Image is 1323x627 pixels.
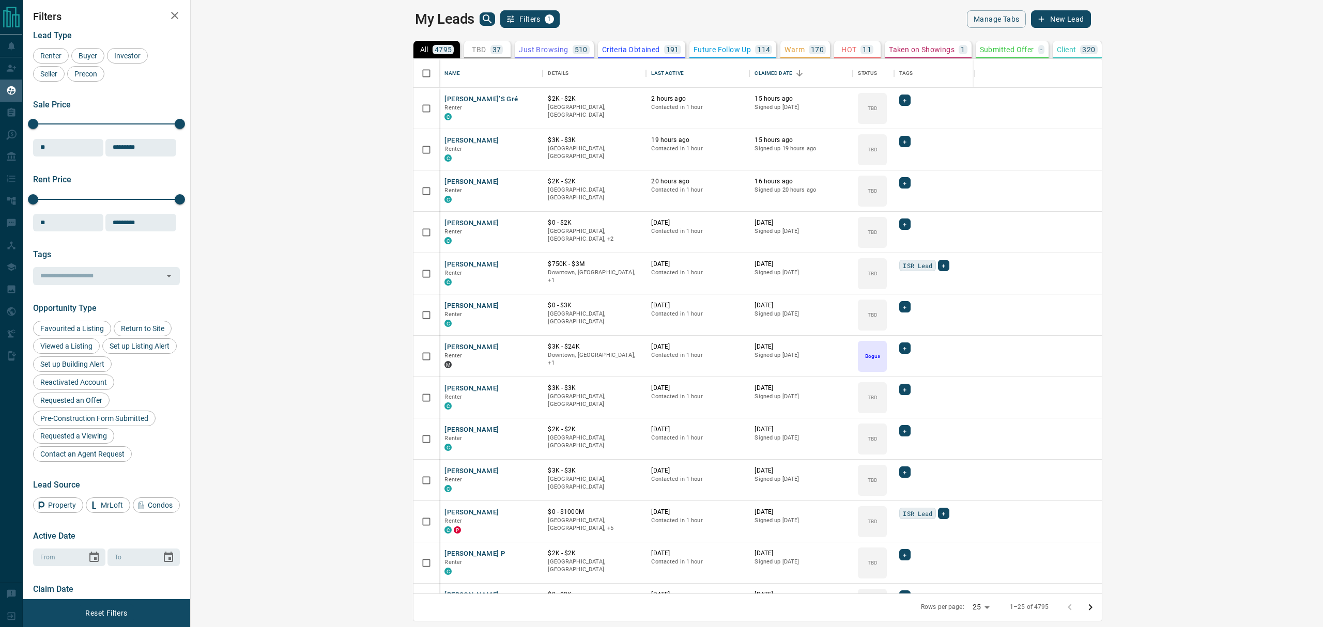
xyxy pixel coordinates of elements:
p: Contacted in 1 hour [651,227,744,236]
p: 15 hours ago [755,136,848,145]
p: [DATE] [755,260,848,269]
p: Contacted in 1 hour [651,558,744,566]
button: Reset Filters [79,604,134,622]
p: 191 [666,46,679,53]
p: [GEOGRAPHIC_DATA], [GEOGRAPHIC_DATA] [548,393,641,409]
p: [GEOGRAPHIC_DATA], [GEOGRAPHIC_DATA] [548,103,641,119]
div: Contact an Agent Request [33,446,132,462]
p: [GEOGRAPHIC_DATA], [GEOGRAPHIC_DATA] [548,186,641,202]
span: Renter [444,146,462,152]
button: [PERSON_NAME] [444,590,499,600]
p: Toronto [548,351,641,367]
p: [DATE] [651,342,744,351]
p: [DATE] [755,508,848,516]
p: TBD [868,146,878,153]
p: Signed up [DATE] [755,475,848,483]
p: East End, Toronto [548,227,641,243]
div: Status [858,59,877,88]
p: All [420,46,428,53]
div: Favourited a Listing [33,321,111,336]
span: Lead Source [33,480,80,490]
div: Details [543,59,646,88]
div: Condos [133,497,180,513]
button: [PERSON_NAME] [444,218,499,228]
p: Warm [784,46,805,53]
div: Requested a Viewing [33,428,114,444]
div: Name [444,59,460,88]
p: Signed up 19 hours ago [755,145,848,153]
span: Investor [111,52,144,60]
p: Signed up [DATE] [755,269,848,277]
div: condos.ca [444,196,452,203]
div: Tags [899,59,913,88]
button: Filters1 [500,10,560,28]
p: Bogus [865,352,880,360]
p: Signed up [DATE] [755,516,848,525]
p: TBD [868,435,878,443]
span: Renter [444,187,462,194]
div: Property [33,497,83,513]
div: Requested an Offer [33,393,110,408]
p: Contacted in 1 hour [651,393,744,401]
p: 20 hours ago [651,177,744,186]
p: 15 hours ago [755,95,848,103]
div: Set up Listing Alert [102,338,177,354]
p: 114 [757,46,770,53]
span: + [903,219,906,229]
p: [DATE] [651,301,744,310]
button: Choose date [84,547,104,568]
p: $3K - $3K [548,466,641,475]
div: condos.ca [444,237,452,244]
p: [DATE] [755,590,848,599]
div: + [899,218,910,230]
div: Last Active [651,59,683,88]
div: Precon [67,66,104,82]
h1: My Leads [415,11,474,27]
p: [DATE] [755,218,848,227]
p: [DATE] [755,301,848,310]
div: + [899,466,910,478]
p: $750K - $3M [548,260,641,269]
p: $2K - $2K [548,95,641,103]
p: $3K - $24K [548,342,641,351]
p: Submitted Offer [980,46,1034,53]
div: condos.ca [444,278,452,286]
span: Requested a Viewing [37,432,111,440]
h2: Filters [33,10,180,23]
div: + [899,425,910,436]
p: $3K - $3K [548,136,641,145]
p: Taken on Showings [889,46,955,53]
p: Signed up 20 hours ago [755,186,848,194]
button: [PERSON_NAME]’s Gré [444,95,518,104]
span: Renter [444,394,462,400]
div: Reactivated Account [33,374,114,390]
div: Name [439,59,543,88]
p: [GEOGRAPHIC_DATA], [GEOGRAPHIC_DATA] [548,558,641,574]
p: 37 [493,46,501,53]
p: Signed up [DATE] [755,103,848,112]
p: [DATE] [755,425,848,434]
p: 1 [961,46,965,53]
p: TBD [868,559,878,567]
span: Renter [444,104,462,111]
span: Return to Site [117,324,168,333]
div: Set up Building Alert [33,356,112,372]
span: Sale Price [33,100,71,109]
div: + [899,136,910,147]
span: Requested an Offer [37,396,106,404]
div: Viewed a Listing [33,338,100,354]
span: + [903,136,906,147]
p: [DATE] [651,508,744,516]
span: ISR Lead [903,260,932,271]
span: Condos [144,501,176,509]
p: [GEOGRAPHIC_DATA], [GEOGRAPHIC_DATA] [548,434,641,450]
div: condos.ca [444,320,452,327]
p: Contacted in 1 hour [651,186,744,194]
p: $2K - $2K [548,177,641,186]
span: Renter [444,311,462,318]
div: Investor [107,48,148,64]
p: [DATE] [755,549,848,558]
button: [PERSON_NAME] [444,177,499,187]
p: Client [1057,46,1076,53]
p: [DATE] [651,218,744,227]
